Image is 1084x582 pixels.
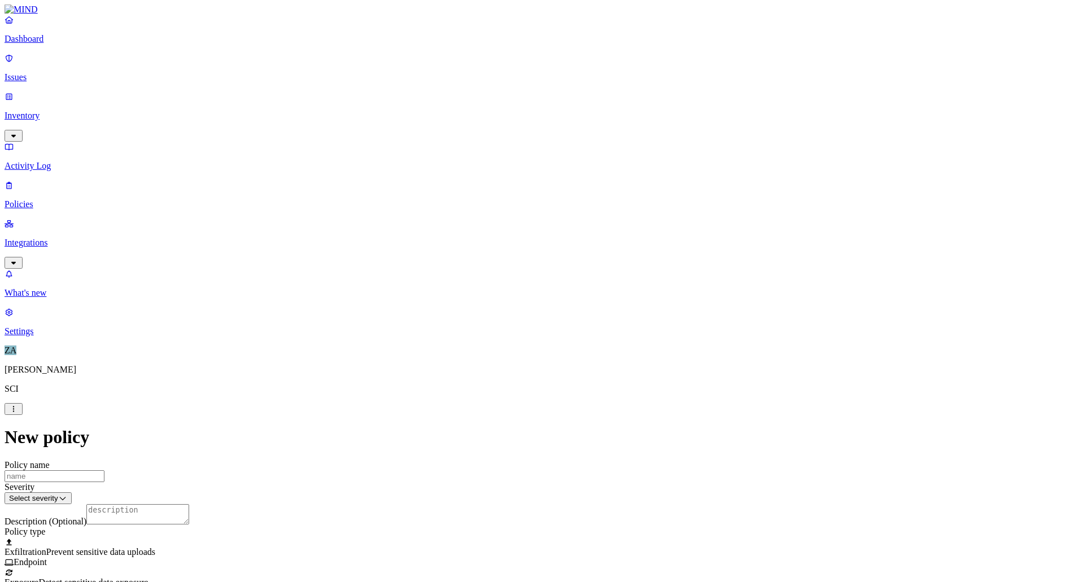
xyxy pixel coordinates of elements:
[5,345,16,355] span: ZA
[5,517,86,526] label: Description (Optional)
[5,307,1079,336] a: Settings
[5,269,1079,298] a: What's new
[5,180,1079,209] a: Policies
[5,5,38,15] img: MIND
[5,53,1079,82] a: Issues
[5,72,1079,82] p: Issues
[5,557,1079,567] div: Endpoint
[5,161,1079,171] p: Activity Log
[5,5,1079,15] a: MIND
[5,91,1079,140] a: Inventory
[5,384,1079,394] p: SCI
[5,15,1079,44] a: Dashboard
[5,142,1079,171] a: Activity Log
[5,365,1079,375] p: [PERSON_NAME]
[5,326,1079,336] p: Settings
[5,527,45,536] label: Policy type
[5,482,34,492] label: Severity
[5,199,1079,209] p: Policies
[46,547,155,557] span: Prevent sensitive data uploads
[5,427,1079,448] h1: New policy
[5,547,46,557] span: Exfiltration
[5,238,1079,248] p: Integrations
[5,111,1079,121] p: Inventory
[5,470,104,482] input: name
[5,34,1079,44] p: Dashboard
[5,218,1079,267] a: Integrations
[5,288,1079,298] p: What's new
[5,460,50,470] label: Policy name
